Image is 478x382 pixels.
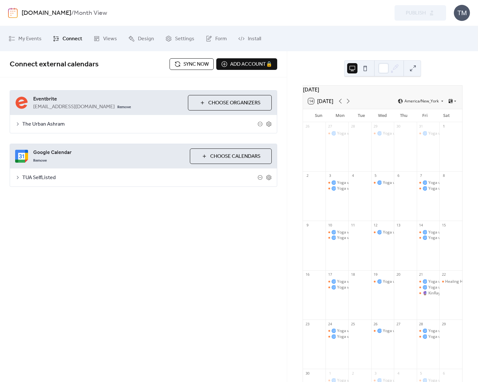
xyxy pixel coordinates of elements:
[123,29,159,49] a: Design
[326,235,348,241] div: 🌀 Yoga with Yanet: Strength & Flexibility
[393,109,415,122] div: Thu
[417,186,440,191] div: 🌀 Yoga with Yanet: Strength & Flexibility
[373,124,378,129] div: 29
[305,173,310,178] div: 2
[175,34,194,44] span: Settings
[419,272,424,277] div: 21
[417,279,440,284] div: 🌀 Yoga with Yanet: Express
[305,124,310,129] div: 26
[326,328,348,334] div: 🌀 Yoga with Yanet: Express
[331,285,424,290] div: 🌀 Yoga with [PERSON_NAME]: Strength & Flexibility
[331,180,402,186] div: 🌀 Yoga with [PERSON_NAME]: Express
[170,58,214,70] button: Sync now
[377,180,444,186] div: 🌀 Yoga with [PERSON_NAME]: Focus
[33,149,185,157] span: Google Calendar
[417,180,440,186] div: 🌀 Yoga with Yanet: Express
[417,235,440,241] div: 🌀 Yoga with Yanet: Strength & Flexibility
[103,34,117,44] span: Views
[441,371,446,376] div: 6
[372,109,393,122] div: Wed
[350,124,355,129] div: 28
[436,109,457,122] div: Sat
[18,34,42,44] span: My Events
[183,61,209,68] span: Sync now
[417,285,440,290] div: 🌀 Yoga with Yanet: Strength & Flexibility
[454,5,470,21] div: TM
[326,279,348,284] div: 🌀 Yoga with Yanet: Express
[161,29,199,49] a: Settings
[201,29,232,49] a: Form
[350,371,355,376] div: 2
[371,131,394,136] div: 🌀 Yoga with Yanet: Flow
[419,124,424,129] div: 31
[326,334,348,339] div: 🌀 Yoga with Yanet: Strength & Flexibility
[308,109,329,122] div: Sun
[396,272,401,277] div: 20
[351,109,372,122] div: Tue
[22,7,71,19] a: [DOMAIN_NAME]
[33,95,183,103] span: Eventbrite
[327,173,332,178] div: 3
[417,230,440,235] div: 🌀 Yoga with Yanet: Express
[233,29,266,49] a: Install
[377,230,444,235] div: 🌀 Yoga with [PERSON_NAME]: Focus
[305,223,310,227] div: 9
[22,174,258,182] span: TUA SelfListed
[22,120,258,128] span: The Urban Ashram
[331,230,402,235] div: 🌀 Yoga with [PERSON_NAME]: Express
[441,173,446,178] div: 8
[441,223,446,227] div: 15
[117,105,131,110] span: Remove
[326,230,348,235] div: 🌀 Yoga with Yanet: Express
[327,371,332,376] div: 1
[396,223,401,227] div: 13
[419,223,424,227] div: 14
[417,328,440,334] div: 🌀 Yoga with Yanet: Express
[371,230,394,235] div: 🌀 Yoga with Yanet: Focus
[377,131,442,136] div: 🌀 Yoga with [PERSON_NAME]: Flow
[331,279,402,284] div: 🌀 Yoga with [PERSON_NAME]: Express
[441,272,446,277] div: 22
[190,148,272,164] button: Choose Calendars
[326,180,348,186] div: 🌀 Yoga with Yanet: Express
[327,223,332,227] div: 10
[371,328,394,334] div: 🌀 Yoga with Yanet: Focus
[331,328,402,334] div: 🌀 Yoga with [PERSON_NAME]: Express
[373,371,378,376] div: 3
[48,29,87,49] a: Connect
[415,109,436,122] div: Fri
[331,334,424,339] div: 🌀 Yoga with [PERSON_NAME]: Strength & Flexibility
[441,124,446,129] div: 1
[208,99,260,107] span: Choose Organizers
[371,180,394,186] div: 🌀 Yoga with Yanet: Focus
[405,99,439,103] span: America/New_York
[326,186,348,191] div: 🌀 Yoga with Yanet: Strength & Flexibility
[303,86,462,93] div: [DATE]
[63,34,82,44] span: Connect
[445,279,472,284] div: Healing Hands
[373,223,378,227] div: 12
[377,328,444,334] div: 🌀 Yoga with [PERSON_NAME]: Focus
[417,334,440,339] div: 🌀 Yoga with Yanet: Strength & Flexibility
[373,272,378,277] div: 19
[326,285,348,290] div: 🌀 Yoga with Yanet: Strength & Flexibility
[4,29,46,49] a: My Events
[8,8,18,18] img: logo
[10,57,99,72] span: Connect external calendars
[350,321,355,326] div: 25
[371,279,394,284] div: 🌀 Yoga with Yanet: Focus
[326,131,348,136] div: 🌀 Yoga with Yanet: Flow
[327,124,332,129] div: 27
[329,109,351,122] div: Mon
[210,153,260,160] span: Choose Calendars
[138,34,154,44] span: Design
[33,158,47,163] span: Remove
[441,321,446,326] div: 29
[331,131,396,136] div: 🌀 Yoga with [PERSON_NAME]: Flow
[417,291,440,296] div: 🔮 KinRay Art Café
[188,95,272,110] button: Choose Organizers
[89,29,122,49] a: Views
[350,223,355,227] div: 11
[417,131,440,136] div: 🌀 Yoga with Yanet: Flow
[71,7,74,19] b: /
